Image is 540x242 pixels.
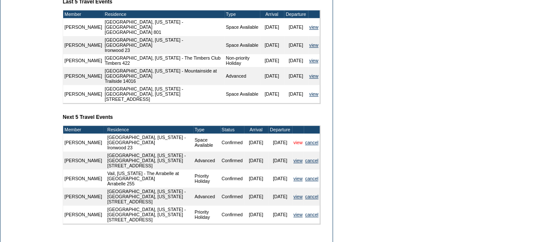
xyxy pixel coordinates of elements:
[260,67,284,85] td: [DATE]
[225,67,260,85] td: Advanced
[244,133,268,151] td: [DATE]
[104,10,225,18] td: Residence
[293,158,302,163] a: view
[284,18,308,36] td: [DATE]
[106,126,193,133] td: Residence
[309,24,318,30] a: view
[305,176,318,181] a: cancel
[244,169,268,188] td: [DATE]
[63,133,104,151] td: [PERSON_NAME]
[220,133,244,151] td: Confirmed
[104,54,225,67] td: [GEOGRAPHIC_DATA], [US_STATE] - The Timbers Club Timbers 422
[268,169,292,188] td: [DATE]
[63,126,104,133] td: Member
[104,67,225,85] td: [GEOGRAPHIC_DATA], [US_STATE] - Mountainside at [GEOGRAPHIC_DATA] Trailside 14016
[244,188,268,206] td: [DATE]
[106,169,193,188] td: Vail, [US_STATE] - The Arrabelle at [GEOGRAPHIC_DATA] Arrabelle 255
[63,10,104,18] td: Member
[309,91,318,97] a: view
[63,67,104,85] td: [PERSON_NAME]
[225,85,260,103] td: Space Available
[63,206,104,224] td: [PERSON_NAME]
[220,169,244,188] td: Confirmed
[225,36,260,54] td: Space Available
[106,188,193,206] td: [GEOGRAPHIC_DATA], [US_STATE] - [GEOGRAPHIC_DATA], [US_STATE] [STREET_ADDRESS]
[220,206,244,224] td: Confirmed
[309,42,318,48] a: view
[268,151,292,169] td: [DATE]
[268,206,292,224] td: [DATE]
[104,85,225,103] td: [GEOGRAPHIC_DATA], [US_STATE] - [GEOGRAPHIC_DATA], [US_STATE] [STREET_ADDRESS]
[284,54,308,67] td: [DATE]
[260,10,284,18] td: Arrival
[305,140,318,145] a: cancel
[305,212,318,217] a: cancel
[260,18,284,36] td: [DATE]
[284,10,308,18] td: Departure
[309,73,318,79] a: view
[63,54,104,67] td: [PERSON_NAME]
[268,126,292,133] td: Departure
[293,176,302,181] a: view
[293,194,302,199] a: view
[104,18,225,36] td: [GEOGRAPHIC_DATA], [US_STATE] - [GEOGRAPHIC_DATA] [GEOGRAPHIC_DATA] 801
[220,126,244,133] td: Status
[63,85,104,103] td: [PERSON_NAME]
[284,67,308,85] td: [DATE]
[244,206,268,224] td: [DATE]
[63,36,104,54] td: [PERSON_NAME]
[63,18,104,36] td: [PERSON_NAME]
[260,54,284,67] td: [DATE]
[193,188,220,206] td: Advanced
[284,85,308,103] td: [DATE]
[220,151,244,169] td: Confirmed
[106,133,193,151] td: [GEOGRAPHIC_DATA], [US_STATE] - [GEOGRAPHIC_DATA] Ironwood 23
[293,140,302,145] a: view
[63,151,104,169] td: [PERSON_NAME]
[193,206,220,224] td: Priority Holiday
[244,126,268,133] td: Arrival
[305,194,318,199] a: cancel
[225,54,260,67] td: Non-priority Holiday
[244,151,268,169] td: [DATE]
[63,188,104,206] td: [PERSON_NAME]
[193,126,220,133] td: Type
[293,212,302,217] a: view
[268,188,292,206] td: [DATE]
[225,10,260,18] td: Type
[260,36,284,54] td: [DATE]
[268,133,292,151] td: [DATE]
[106,151,193,169] td: [GEOGRAPHIC_DATA], [US_STATE] - [GEOGRAPHIC_DATA], [US_STATE] [STREET_ADDRESS]
[225,18,260,36] td: Space Available
[193,151,220,169] td: Advanced
[260,85,284,103] td: [DATE]
[63,114,113,120] b: Next 5 Travel Events
[63,169,104,188] td: [PERSON_NAME]
[104,36,225,54] td: [GEOGRAPHIC_DATA], [US_STATE] - [GEOGRAPHIC_DATA] Ironwood 23
[193,133,220,151] td: Space Available
[193,169,220,188] td: Priority Holiday
[106,206,193,224] td: [GEOGRAPHIC_DATA], [US_STATE] - [GEOGRAPHIC_DATA], [US_STATE] [STREET_ADDRESS]
[284,36,308,54] td: [DATE]
[305,158,318,163] a: cancel
[309,58,318,63] a: view
[220,188,244,206] td: Confirmed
